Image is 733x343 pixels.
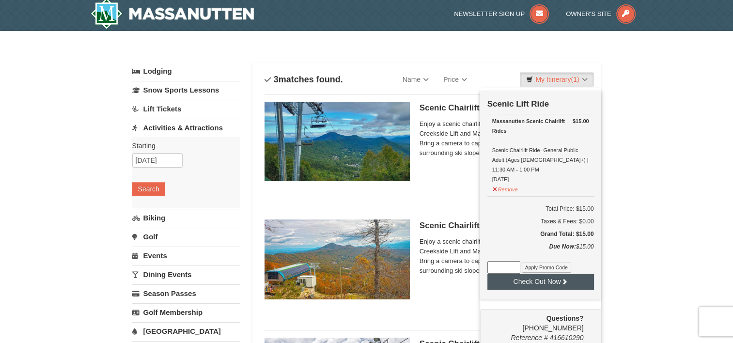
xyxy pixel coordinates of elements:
[492,116,589,184] div: Scenic Chairlift Ride- General Public Adult (Ages [DEMOGRAPHIC_DATA]+) | 11:30 AM - 1:00 PM [DATE]
[487,313,584,332] span: [PHONE_NUMBER]
[132,141,233,151] label: Starting
[454,10,525,17] span: Newsletter Sign Up
[522,262,571,273] button: Apply Promo Code
[132,265,240,283] a: Dining Events
[436,70,474,89] a: Price
[265,219,410,299] img: 24896431-13-a88f1aaf.jpg
[492,182,518,194] button: Remove
[520,72,593,87] a: My Itinerary(1)
[420,221,589,231] h5: Scenic Chairlift Ride | 11:30 AM - 1:00 PM
[265,102,410,181] img: 24896431-1-a2e2611b.jpg
[492,116,589,136] div: Massanutten Scenic Chairlift Rides
[265,75,343,84] h4: matches found.
[132,81,240,99] a: Snow Sports Lessons
[132,62,240,80] a: Lodging
[420,237,589,276] span: Enjoy a scenic chairlift ride up Massanutten’s signature Creekside Lift and Massanutten's NEW Pea...
[132,182,165,196] button: Search
[132,100,240,118] a: Lift Tickets
[487,274,594,289] button: Check Out Now
[132,247,240,265] a: Events
[274,75,279,84] span: 3
[487,204,594,214] h6: Total Price: $15.00
[132,209,240,227] a: Biking
[132,119,240,137] a: Activities & Attractions
[487,217,594,226] div: Taxes & Fees: $0.00
[132,228,240,246] a: Golf
[549,334,583,342] span: 416610290
[420,119,589,158] span: Enjoy a scenic chairlift ride up Massanutten’s signature Creekside Lift and Massanutten's NEW Pea...
[395,70,436,89] a: Name
[487,99,549,109] strong: Scenic Lift Ride
[487,242,594,261] div: $15.00
[420,103,589,113] h5: Scenic Chairlift Ride | 10:00 AM - 11:30 AM
[566,10,636,17] a: Owner's Site
[546,314,583,322] strong: Questions?
[132,284,240,302] a: Season Passes
[573,116,589,126] strong: $15.00
[566,10,611,17] span: Owner's Site
[571,76,579,83] span: (1)
[132,303,240,321] a: Golf Membership
[454,10,549,17] a: Newsletter Sign Up
[132,322,240,340] a: [GEOGRAPHIC_DATA]
[511,334,547,342] span: Reference #
[549,243,576,250] strong: Due Now:
[487,229,594,239] h5: Grand Total: $15.00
